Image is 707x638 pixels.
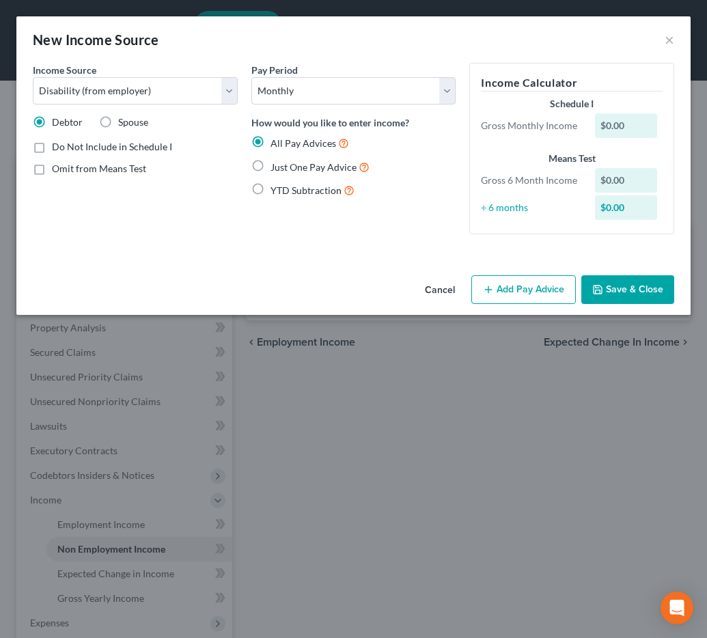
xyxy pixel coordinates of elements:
span: YTD Subtraction [271,184,342,196]
div: ÷ 6 months [474,201,588,214]
button: Add Pay Advice [471,275,576,304]
label: How would you like to enter income? [251,115,409,130]
span: All Pay Advices [271,137,336,149]
div: Gross Monthly Income [474,119,588,133]
button: Cancel [414,277,466,304]
span: Spouse [118,116,148,128]
div: Gross 6 Month Income [474,174,588,187]
div: $0.00 [595,195,657,220]
button: × [665,31,674,48]
span: Do Not Include in Schedule I [52,141,172,152]
div: New Income Source [33,30,159,49]
div: Open Intercom Messenger [661,592,693,624]
div: $0.00 [595,168,657,193]
span: Income Source [33,64,96,76]
div: $0.00 [595,113,657,138]
span: Omit from Means Test [52,163,146,174]
h5: Income Calculator [481,74,663,92]
span: Just One Pay Advice [271,161,357,173]
span: Debtor [52,116,83,128]
div: Schedule I [481,97,663,111]
div: Means Test [481,152,663,165]
button: Save & Close [581,275,674,304]
label: Pay Period [251,63,298,77]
